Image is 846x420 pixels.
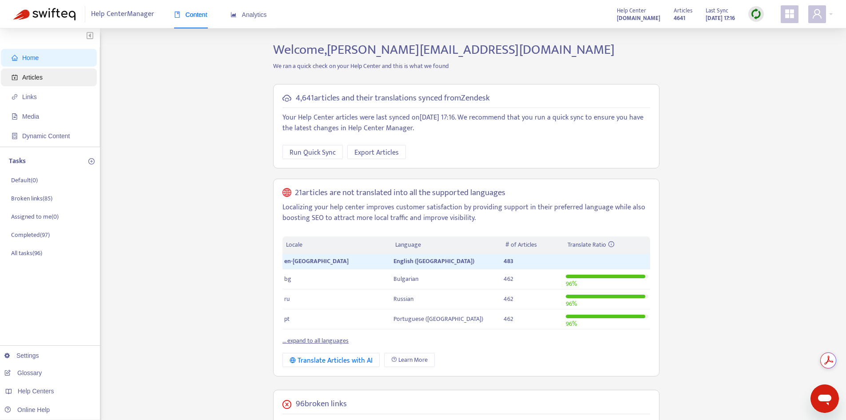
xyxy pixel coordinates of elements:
[393,314,483,324] span: Portuguese ([GEOGRAPHIC_DATA])
[566,319,577,329] span: 96 %
[13,8,75,20] img: Swifteq
[392,236,502,254] th: Language
[282,94,291,103] span: cloud-sync
[393,274,418,284] span: Bulgarian
[9,156,26,167] p: Tasks
[398,355,428,365] span: Learn More
[22,113,39,120] span: Media
[504,294,513,304] span: 462
[12,55,18,61] span: home
[282,236,392,254] th: Locale
[284,294,290,304] span: ru
[11,230,50,240] p: Completed ( 97 )
[566,279,577,289] span: 96 %
[11,212,59,221] p: Assigned to me ( 0 )
[290,355,373,366] div: Translate Articles with AI
[230,12,237,18] span: area-chart
[617,13,660,23] a: [DOMAIN_NAME]
[751,8,762,20] img: sync.dc5367851b00ba804db3.png
[22,132,70,140] span: Dynamic Content
[284,274,291,284] span: bg
[504,314,513,324] span: 462
[282,188,291,198] span: global
[22,93,37,100] span: Links
[12,94,18,100] span: link
[810,384,839,413] iframe: Button to launch messaging window
[91,6,154,23] span: Help Center Manager
[4,352,39,359] a: Settings
[273,39,615,61] span: Welcome, [PERSON_NAME][EMAIL_ADDRESS][DOMAIN_NAME]
[284,256,349,266] span: en-[GEOGRAPHIC_DATA]
[706,6,728,16] span: Last Sync
[354,147,399,158] span: Export Articles
[266,61,666,71] p: We ran a quick check on your Help Center and this is what we found
[282,202,650,224] p: Localizing your help center improves customer satisfaction by providing support in their preferre...
[174,12,180,18] span: book
[284,314,290,324] span: pt
[88,158,95,164] span: plus-circle
[174,11,207,18] span: Content
[22,74,43,81] span: Articles
[384,353,435,367] a: Learn More
[282,336,349,346] a: ... expand to all languages
[11,248,42,258] p: All tasks ( 96 )
[812,8,822,19] span: user
[12,113,18,120] span: file-image
[568,240,647,250] div: Translate Ratio
[4,406,50,413] a: Online Help
[502,236,564,254] th: # of Articles
[674,13,685,23] strong: 4641
[12,74,18,80] span: account-book
[674,6,692,16] span: Articles
[11,176,38,185] p: Default ( 0 )
[706,13,735,23] strong: [DATE] 17:16
[296,93,490,104] h5: 4,641 articles and their translations synced from Zendesk
[566,299,577,309] span: 96 %
[290,147,336,158] span: Run Quick Sync
[4,369,42,376] a: Glossary
[347,145,406,159] button: Export Articles
[393,256,474,266] span: English ([GEOGRAPHIC_DATA])
[295,188,505,198] h5: 21 articles are not translated into all the supported languages
[504,274,513,284] span: 462
[504,256,513,266] span: 483
[18,388,54,395] span: Help Centers
[11,194,52,203] p: Broken links ( 85 )
[22,54,39,61] span: Home
[282,353,380,367] button: Translate Articles with AI
[282,112,650,134] p: Your Help Center articles were last synced on [DATE] 17:16 . We recommend that you run a quick sy...
[393,294,413,304] span: Russian
[296,399,347,409] h5: 96 broken links
[784,8,795,19] span: appstore
[282,400,291,409] span: close-circle
[12,133,18,139] span: container
[230,11,267,18] span: Analytics
[282,145,343,159] button: Run Quick Sync
[617,6,646,16] span: Help Center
